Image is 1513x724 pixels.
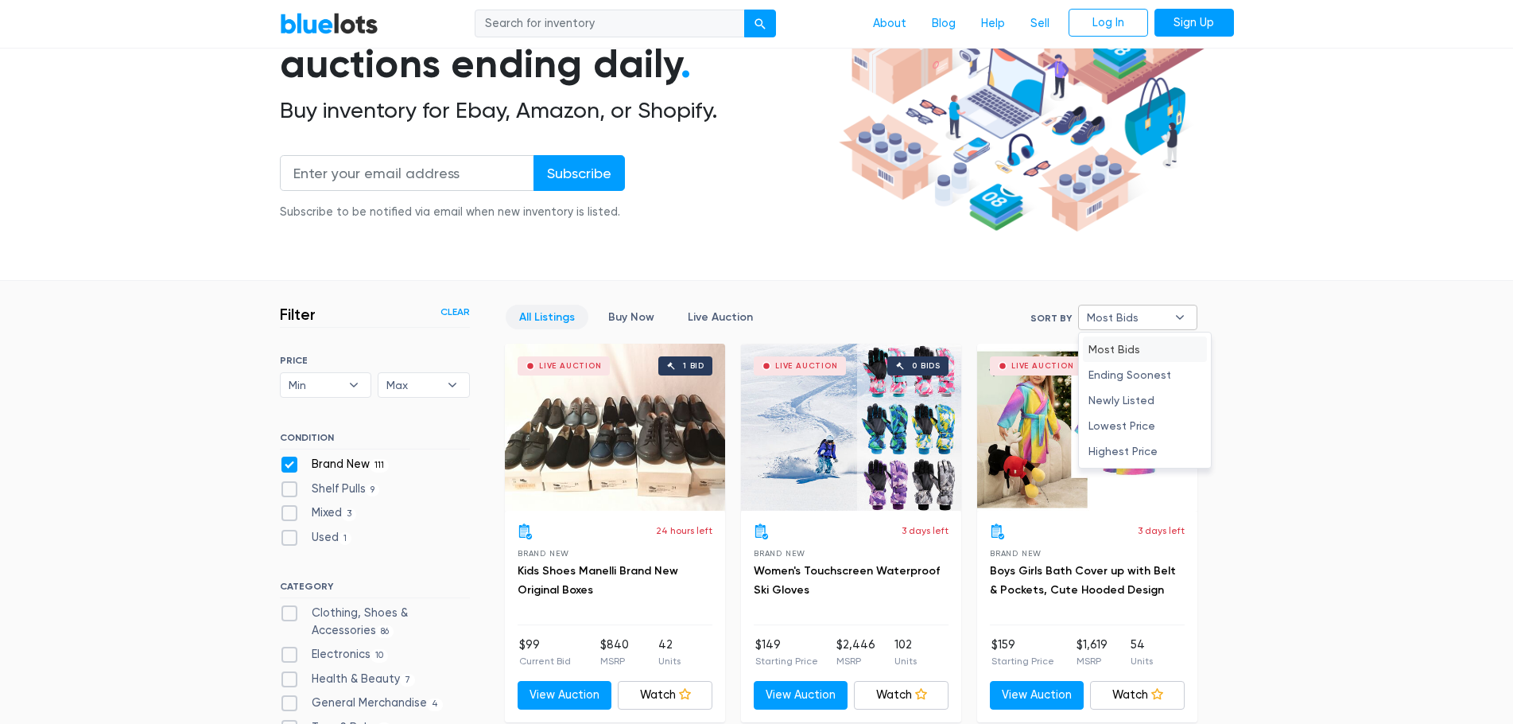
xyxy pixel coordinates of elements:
[658,654,681,668] p: Units
[894,654,917,668] p: Units
[506,305,588,329] a: All Listings
[1087,306,1166,329] span: Most Bids
[519,636,571,668] li: $99
[386,373,439,397] span: Max
[400,674,416,687] span: 7
[755,636,818,668] li: $149
[681,40,691,88] span: .
[1011,362,1074,370] div: Live Auction
[990,681,1084,710] a: View Auction
[600,636,629,668] li: $840
[977,344,1197,511] a: Live Auction 0 bids
[280,12,378,35] a: BlueLots
[280,204,625,221] div: Subscribe to be notified via email when new inventory is listed.
[1077,636,1108,668] li: $1,619
[618,681,712,710] a: Watch
[1131,636,1153,668] li: 54
[280,605,470,639] label: Clothing, Shoes & Accessories
[280,695,444,712] label: General Merchandise
[280,529,352,547] label: Used
[280,581,470,598] h6: CATEGORY
[754,681,848,710] a: View Auction
[1154,9,1234,37] a: Sign Up
[440,305,470,319] a: Clear
[1030,311,1072,325] label: Sort By
[519,654,571,668] p: Current Bid
[280,355,470,366] h6: PRICE
[337,373,370,397] b: ▾
[475,10,745,38] input: Search for inventory
[280,646,389,664] label: Electronics
[518,681,612,710] a: View Auction
[860,9,919,39] a: About
[600,654,629,668] p: MSRP
[991,636,1054,668] li: $159
[518,549,569,558] span: Brand New
[854,681,949,710] a: Watch
[342,508,357,521] span: 3
[1090,681,1185,710] a: Watch
[658,636,681,668] li: 42
[370,649,389,662] span: 10
[539,362,602,370] div: Live Auction
[656,524,712,538] p: 24 hours left
[683,362,704,370] div: 1 bid
[836,636,875,668] li: $2,446
[427,699,444,711] span: 4
[912,362,941,370] div: 0 bids
[741,344,961,511] a: Live Auction 0 bids
[280,504,357,522] label: Mixed
[339,532,352,545] span: 1
[280,456,390,473] label: Brand New
[990,564,1176,597] a: Boys Girls Bath Cover up with Belt & Pockets, Cute Hooded Design
[754,549,805,558] span: Brand New
[1077,654,1108,668] p: MSRP
[1083,337,1207,362] li: Most Bids
[1138,524,1185,538] p: 3 days left
[518,564,678,597] a: Kids Shoes Manelli Brand New Original Boxes
[919,9,968,39] a: Blog
[370,459,390,472] span: 111
[775,362,838,370] div: Live Auction
[595,305,668,329] a: Buy Now
[280,671,416,688] label: Health & Beauty
[836,654,875,668] p: MSRP
[1083,438,1207,464] li: Highest Price
[1163,306,1197,329] b: ▾
[280,97,833,124] h2: Buy inventory for Ebay, Amazon, or Shopify.
[1018,9,1062,39] a: Sell
[894,636,917,668] li: 102
[991,654,1054,668] p: Starting Price
[1131,654,1153,668] p: Units
[280,432,470,450] h6: CONDITION
[376,625,394,638] span: 86
[1083,362,1207,387] li: Ending Soonest
[1083,413,1207,438] li: Lowest Price
[533,155,625,191] input: Subscribe
[280,305,316,324] h3: Filter
[280,155,534,191] input: Enter your email address
[755,654,818,668] p: Starting Price
[754,564,940,597] a: Women's Touchscreen Waterproof Ski Gloves
[436,373,469,397] b: ▾
[289,373,341,397] span: Min
[505,344,725,511] a: Live Auction 1 bid
[674,305,766,329] a: Live Auction
[990,549,1042,558] span: Brand New
[1069,9,1148,37] a: Log In
[280,481,380,498] label: Shelf Pulls
[1083,387,1207,413] li: Newly Listed
[968,9,1018,39] a: Help
[366,484,380,496] span: 9
[902,524,949,538] p: 3 days left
